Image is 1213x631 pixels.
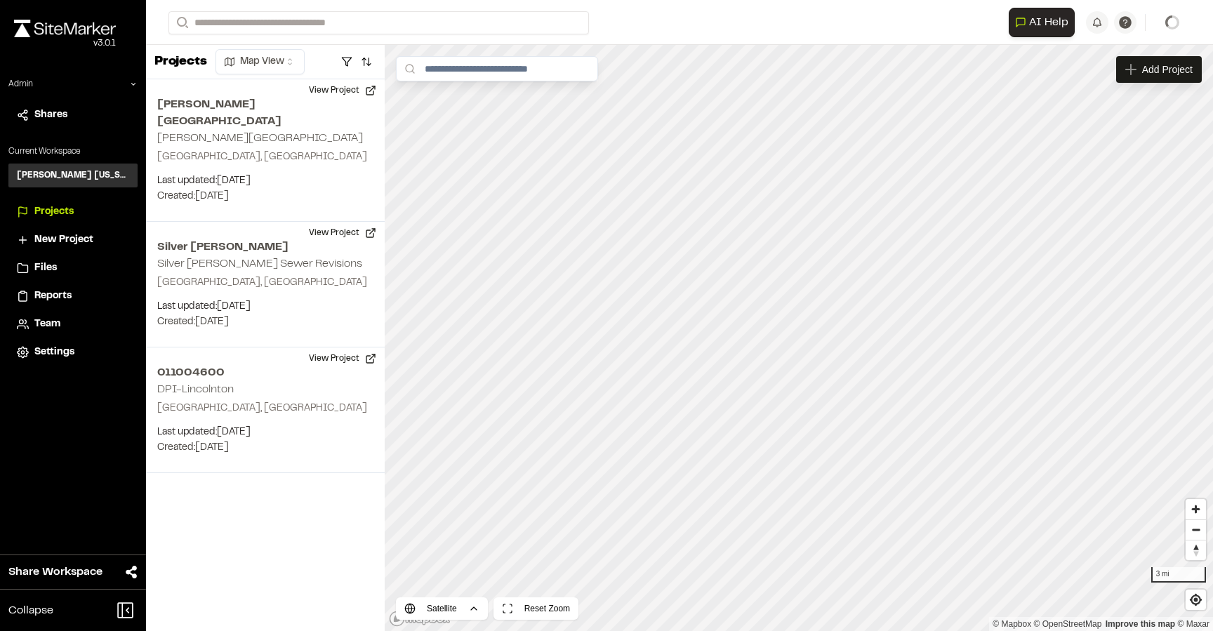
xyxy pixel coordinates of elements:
span: Collapse [8,602,53,619]
p: Projects [154,53,207,72]
span: Reports [34,288,72,304]
p: [GEOGRAPHIC_DATA], [GEOGRAPHIC_DATA] [157,150,373,165]
p: Admin [8,78,33,91]
h2: Silver [PERSON_NAME] [157,239,373,255]
p: Last updated: [DATE] [157,173,373,189]
h3: [PERSON_NAME] [US_STATE] [17,169,129,182]
a: Map feedback [1106,619,1175,629]
a: Team [17,317,129,332]
a: Shares [17,107,129,123]
span: Team [34,317,60,332]
button: Zoom in [1186,499,1206,519]
a: OpenStreetMap [1034,619,1102,629]
p: Created: [DATE] [157,189,373,204]
h2: DPI-Lincolnton [157,385,234,394]
img: rebrand.png [14,20,116,37]
span: Projects [34,204,74,220]
div: Oh geez...please don't... [14,37,116,50]
span: New Project [34,232,93,248]
p: [GEOGRAPHIC_DATA], [GEOGRAPHIC_DATA] [157,275,373,291]
p: Last updated: [DATE] [157,425,373,440]
div: 3 mi [1151,567,1206,583]
button: Reset Zoom [493,597,578,620]
h2: [PERSON_NAME][GEOGRAPHIC_DATA] [157,96,373,130]
h2: [PERSON_NAME][GEOGRAPHIC_DATA] [157,133,363,143]
a: Maxar [1177,619,1209,629]
span: Reset bearing to north [1186,540,1206,560]
button: Satellite [396,597,488,620]
a: Mapbox [993,619,1031,629]
a: Files [17,260,129,276]
button: View Project [300,222,385,244]
p: Last updated: [DATE] [157,299,373,314]
span: AI Help [1029,14,1068,31]
button: Open AI Assistant [1009,8,1075,37]
p: [GEOGRAPHIC_DATA], [GEOGRAPHIC_DATA] [157,401,373,416]
span: Share Workspace [8,564,102,580]
button: Find my location [1186,590,1206,610]
span: Files [34,260,57,276]
button: Zoom out [1186,519,1206,540]
button: Reset bearing to north [1186,540,1206,560]
p: Created: [DATE] [157,440,373,456]
div: Open AI Assistant [1009,8,1080,37]
a: New Project [17,232,129,248]
a: Reports [17,288,129,304]
a: Projects [17,204,129,220]
h2: 011004600 [157,364,373,381]
span: Shares [34,107,67,123]
canvas: Map [385,45,1213,631]
button: View Project [300,347,385,370]
p: Current Workspace [8,145,138,158]
span: Settings [34,345,74,360]
span: Add Project [1142,62,1193,77]
button: View Project [300,79,385,102]
button: Search [168,11,194,34]
a: Settings [17,345,129,360]
h2: Silver [PERSON_NAME] Sewer Revisions [157,259,362,269]
p: Created: [DATE] [157,314,373,330]
a: Mapbox logo [389,611,451,627]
